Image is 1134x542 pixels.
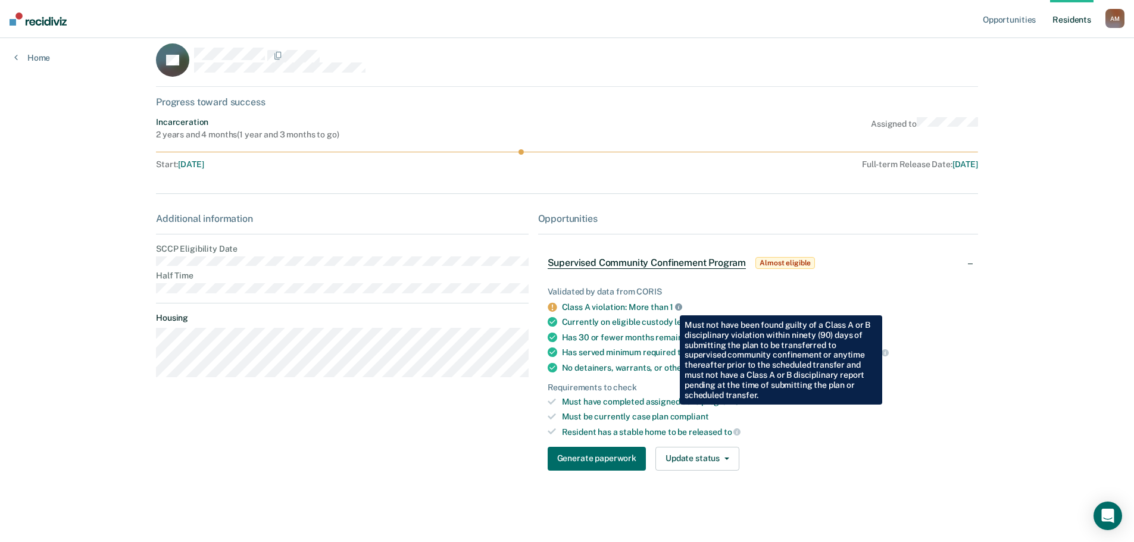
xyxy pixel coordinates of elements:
[548,383,969,393] div: Requirements to check
[538,213,978,224] div: Opportunities
[156,159,530,170] div: Start :
[548,447,646,471] button: Generate paperwork
[156,130,339,140] div: 2 years and 4 months ( 1 year and 3 months to go )
[562,397,969,407] div: Must have completed assigned core
[538,244,978,282] div: Supervised Community Confinement ProgramAlmost eligible
[952,159,978,169] span: [DATE]
[696,317,740,327] span: minimum
[156,244,528,254] dt: SCCP Eligibility Date
[156,213,528,224] div: Additional information
[156,313,528,323] dt: Housing
[535,159,978,170] div: Full-term Release Date :
[823,333,867,342] span: sentence
[548,287,969,297] div: Validated by data from CORIS
[562,412,969,422] div: Must be currently case plan
[548,257,746,269] span: Supervised Community Confinement Program
[701,397,739,406] span: programs
[562,302,969,312] div: Class A violation: More than 1
[562,317,969,327] div: Currently on eligible custody level:
[178,159,204,169] span: [DATE]
[1105,9,1124,28] div: A M
[156,117,339,127] div: Incarceration
[562,332,969,343] div: Has 30 or fewer months remaining on term: 22 months remaining on
[871,117,978,140] div: Assigned to
[720,363,749,372] span: holds
[655,447,739,471] button: Update status
[755,257,815,269] span: Almost eligible
[1094,502,1122,530] div: Open Intercom Messenger
[562,427,969,437] div: Resident has a stable home to be released
[10,12,67,26] img: Recidiviz
[548,447,651,471] a: Navigate to form link
[670,412,709,421] span: compliant
[844,347,889,357] span: sentence
[156,96,978,108] div: Progress toward success
[562,347,969,358] div: Has served minimum required time on term: [DATE] of having served 1/2 of
[14,52,50,63] a: Home
[156,271,528,281] dt: Half Time
[562,362,969,373] div: No detainers, warrants, or other pending
[724,427,741,437] span: to
[1105,9,1124,28] button: AM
